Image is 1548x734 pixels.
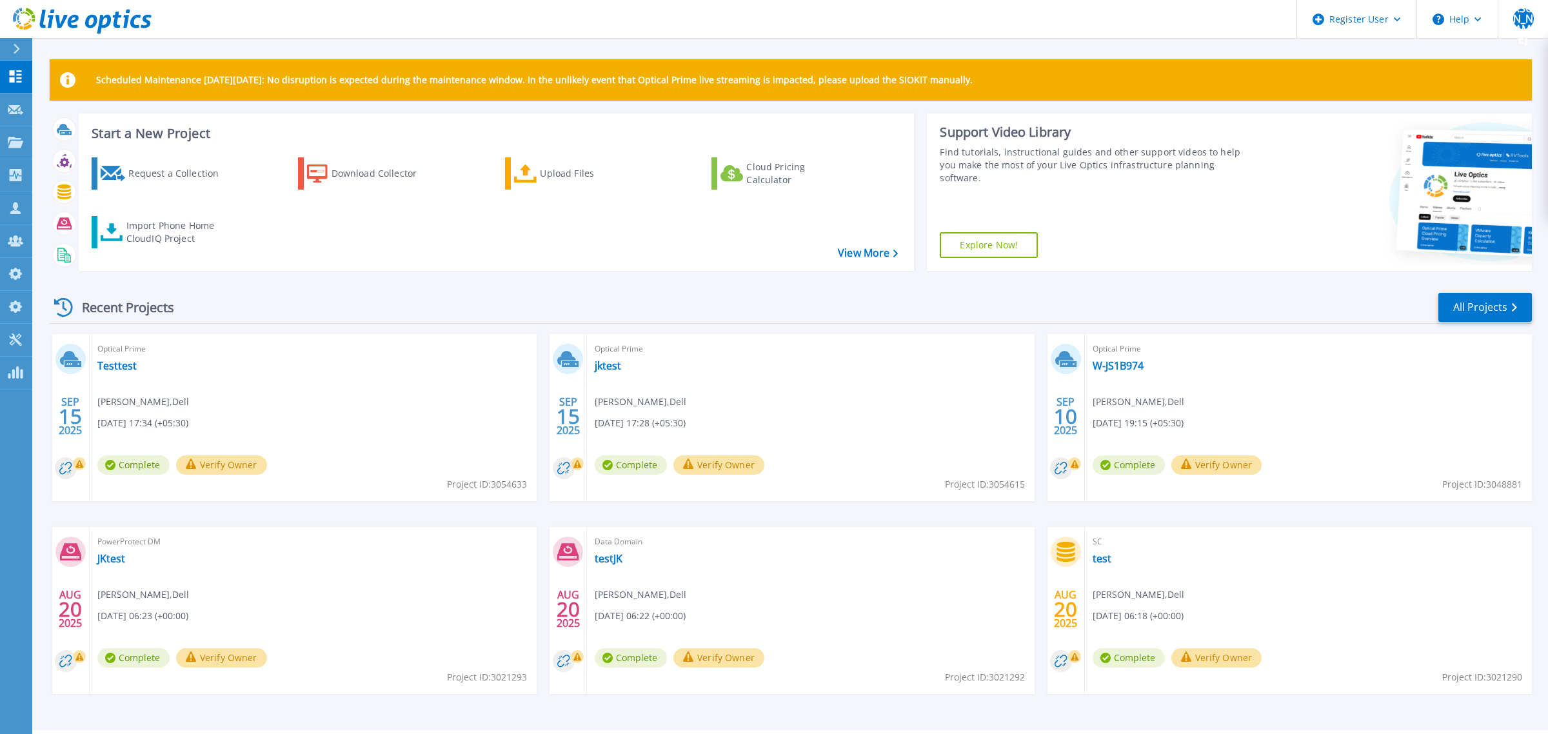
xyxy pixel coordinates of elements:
div: AUG 2025 [58,586,83,633]
span: PowerProtect DM [97,535,529,549]
a: Cloud Pricing Calculator [711,157,855,190]
button: Verify Owner [673,455,764,475]
button: Verify Owner [673,648,764,668]
div: AUG 2025 [556,586,580,633]
div: Find tutorials, instructional guides and other support videos to help you make the most of your L... [940,146,1251,184]
button: Verify Owner [1171,648,1262,668]
div: SEP 2025 [1053,393,1078,440]
span: Complete [1093,648,1165,668]
span: Complete [595,455,667,475]
button: Verify Owner [1171,455,1262,475]
a: JKtest [97,552,125,565]
div: AUG 2025 [1053,586,1078,633]
span: Project ID: 3021290 [1442,670,1522,684]
span: Optical Prime [97,342,529,356]
span: Complete [595,648,667,668]
h3: Start a New Project [92,126,898,141]
a: Upload Files [505,157,649,190]
a: All Projects [1438,293,1532,322]
span: [PERSON_NAME] , Dell [97,588,189,602]
a: test [1093,552,1111,565]
a: jktest [595,359,621,372]
span: 15 [59,411,82,422]
span: 20 [557,604,580,615]
span: [DATE] 17:28 (+05:30) [595,416,686,430]
span: [PERSON_NAME] , Dell [1093,588,1184,602]
span: Project ID: 3021293 [447,670,527,684]
div: SEP 2025 [556,393,580,440]
span: [PERSON_NAME] , Dell [595,395,686,409]
span: Complete [1093,455,1165,475]
span: [DATE] 06:22 (+00:00) [595,609,686,623]
span: [PERSON_NAME] , Dell [97,395,189,409]
a: testJK [595,552,622,565]
a: Testtest [97,359,137,372]
span: [DATE] 06:18 (+00:00) [1093,609,1184,623]
span: [DATE] 17:34 (+05:30) [97,416,188,430]
span: [PERSON_NAME] , Dell [595,588,686,602]
span: 10 [1054,411,1077,422]
span: Optical Prime [595,342,1026,356]
span: Complete [97,648,170,668]
span: [PERSON_NAME] , Dell [1093,395,1184,409]
p: Scheduled Maintenance [DATE][DATE]: No disruption is expected during the maintenance window. In t... [96,75,973,85]
span: Optical Prime [1093,342,1524,356]
a: Download Collector [298,157,442,190]
span: Project ID: 3021292 [945,670,1025,684]
span: Project ID: 3054615 [945,477,1025,491]
button: Verify Owner [176,455,267,475]
div: SEP 2025 [58,393,83,440]
span: [DATE] 19:15 (+05:30) [1093,416,1184,430]
a: View More [838,247,898,259]
a: W-JS1B974 [1093,359,1144,372]
span: 20 [1054,604,1077,615]
div: Request a Collection [128,161,232,186]
a: Request a Collection [92,157,235,190]
a: Explore Now! [940,232,1038,258]
div: Download Collector [332,161,435,186]
span: SC [1093,535,1524,549]
div: Import Phone Home CloudIQ Project [126,219,227,245]
span: Project ID: 3048881 [1442,477,1522,491]
span: 15 [557,411,580,422]
span: Data Domain [595,535,1026,549]
div: Upload Files [540,161,643,186]
span: [DATE] 06:23 (+00:00) [97,609,188,623]
div: Recent Projects [50,292,192,323]
span: Complete [97,455,170,475]
span: 20 [59,604,82,615]
span: Project ID: 3054633 [447,477,527,491]
div: Cloud Pricing Calculator [746,161,849,186]
div: Support Video Library [940,124,1251,141]
button: Verify Owner [176,648,267,668]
